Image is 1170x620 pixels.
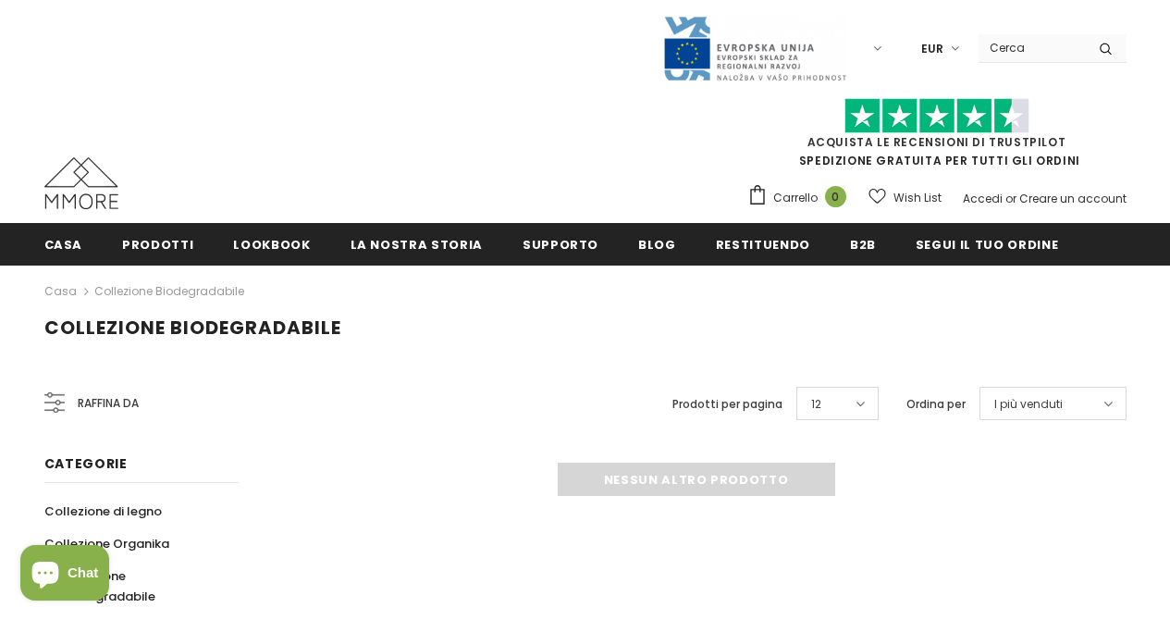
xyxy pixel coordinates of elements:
[44,236,83,254] span: Casa
[122,236,193,254] span: Prodotti
[747,106,1127,168] span: SPEDIZIONE GRATUITA PER TUTTI GLI ORDINI
[716,223,810,265] a: Restituendo
[773,189,818,207] span: Carrello
[44,315,341,341] span: Collezione biodegradabile
[44,502,162,520] span: Collezione di legno
[662,15,847,82] img: Javni Razpis
[916,223,1058,265] a: Segui il tuo ordine
[916,236,1058,254] span: Segui il tuo ordine
[638,236,676,254] span: Blog
[351,223,483,265] a: La nostra storia
[233,236,310,254] span: Lookbook
[44,495,162,527] a: Collezione di legno
[921,40,943,58] span: EUR
[747,184,856,212] a: Carrello 0
[850,223,876,265] a: B2B
[662,40,847,56] a: Javni Razpis
[44,157,118,209] img: Casi MMORE
[44,223,83,265] a: Casa
[94,283,244,299] a: Collezione biodegradabile
[44,560,218,613] a: Collezione biodegradabile
[906,395,966,414] label: Ordina per
[44,535,169,552] span: Collezione Organika
[351,236,483,254] span: La nostra storia
[15,545,115,605] inbox-online-store-chat: Shopify online store chat
[78,393,139,414] span: Raffina da
[850,236,876,254] span: B2B
[523,236,598,254] span: supporto
[1005,191,1016,206] span: or
[122,223,193,265] a: Prodotti
[994,395,1063,414] span: I più venduti
[44,527,169,560] a: Collezione Organika
[963,191,1003,206] a: Accedi
[1019,191,1127,206] a: Creare un account
[979,34,1085,61] input: Search Site
[807,134,1066,150] a: Acquista le recensioni di TrustPilot
[844,98,1029,134] img: Fidati di Pilot Stars
[638,223,676,265] a: Blog
[716,236,810,254] span: Restituendo
[233,223,310,265] a: Lookbook
[672,395,782,414] label: Prodotti per pagina
[44,280,77,303] a: Casa
[893,189,942,207] span: Wish List
[523,223,598,265] a: supporto
[811,395,821,414] span: 12
[825,186,846,207] span: 0
[44,454,128,473] span: Categorie
[868,181,942,214] a: Wish List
